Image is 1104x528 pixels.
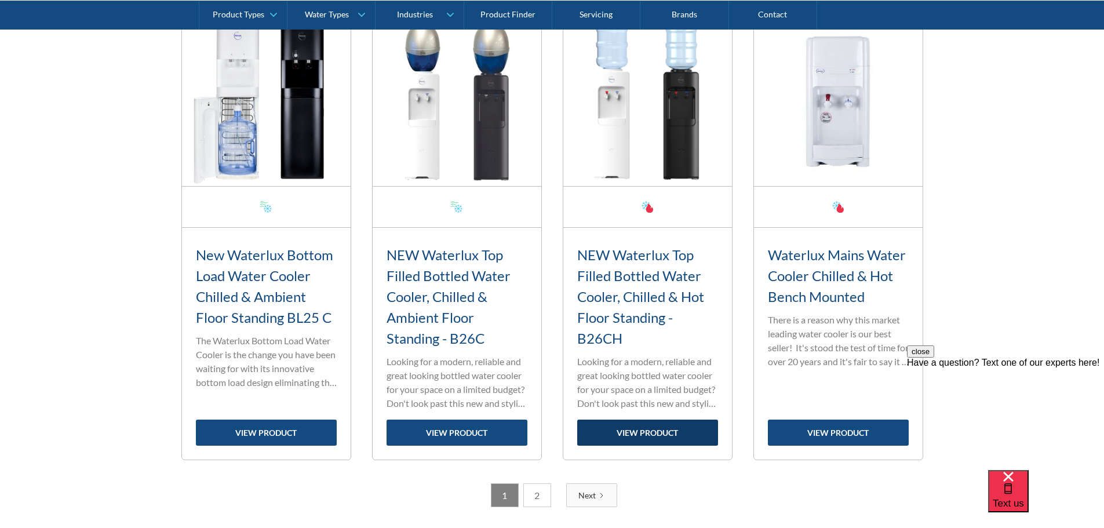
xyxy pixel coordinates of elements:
[523,483,551,507] a: 2
[754,17,923,186] img: Waterlux Mains Water Cooler Chilled & Hot Bench Mounted
[907,345,1104,485] iframe: podium webchat widget prompt
[578,489,596,501] div: Next
[768,313,909,369] p: There is a reason why this market leading water cooler is our best seller! It's stood the test of...
[373,17,541,186] img: NEW Waterlux Top Filled Bottled Water Cooler, Chilled & Ambient Floor Standing - B26C
[196,245,337,328] h3: New Waterlux Bottom Load Water Cooler Chilled & Ambient Floor Standing BL25 C
[768,420,909,446] a: view product
[387,420,527,446] a: view product
[491,483,519,507] a: 1
[181,483,923,507] div: List
[305,9,349,19] div: Water Types
[387,355,527,410] p: Looking for a modern, reliable and great looking bottled water cooler for your space on a limited...
[577,420,718,446] a: view product
[196,334,337,389] p: The Waterlux Bottom Load Water Cooler is the change you have been waiting for with its innovative...
[213,9,264,19] div: Product Types
[566,483,617,507] a: Next Page
[577,245,718,349] h3: NEW Waterlux Top Filled Bottled Water Cooler, Chilled & Hot Floor Standing - B26CH
[563,17,732,186] img: NEW Waterlux Top Filled Bottled Water Cooler, Chilled & Hot Floor Standing - B26CH
[387,245,527,349] h3: NEW Waterlux Top Filled Bottled Water Cooler, Chilled & Ambient Floor Standing - B26C
[397,9,433,19] div: Industries
[577,355,718,410] p: Looking for a modern, reliable and great looking bottled water cooler for your space on a limited...
[182,17,351,186] img: New Waterlux Bottom Load Water Cooler Chilled & Ambient Floor Standing BL25 C
[768,245,909,307] h3: Waterlux Mains Water Cooler Chilled & Hot Bench Mounted
[196,420,337,446] a: view product
[988,470,1104,528] iframe: podium webchat widget bubble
